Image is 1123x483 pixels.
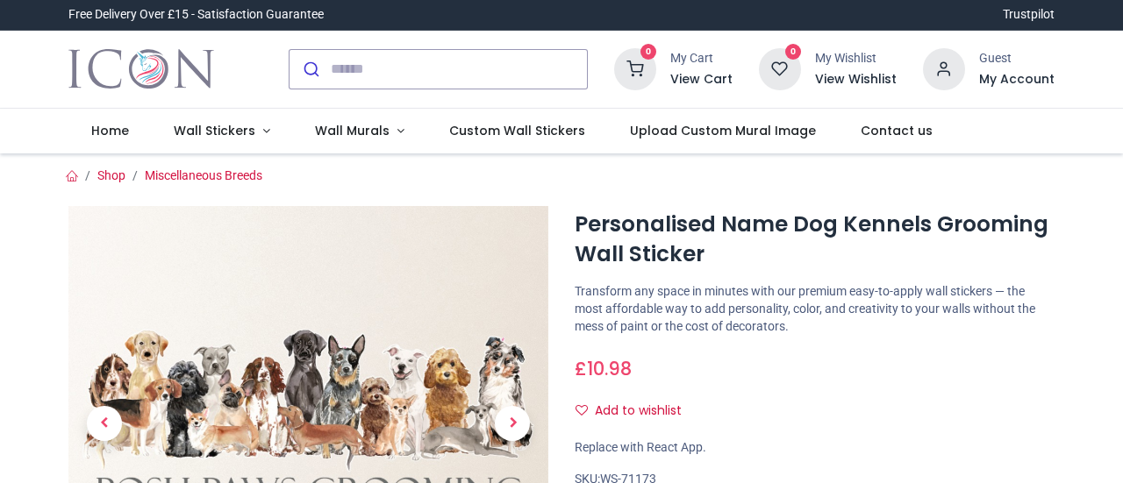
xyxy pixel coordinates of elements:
[97,168,125,182] a: Shop
[91,122,129,139] span: Home
[495,406,530,441] span: Next
[449,122,585,139] span: Custom Wall Stickers
[640,44,657,60] sup: 0
[575,210,1055,270] h1: Personalised Name Dog Kennels Grooming Wall Sticker
[68,45,213,94] a: Logo of Icon Wall Stickers
[815,71,897,89] a: View Wishlist
[861,122,933,139] span: Contact us
[614,60,656,75] a: 0
[630,122,816,139] span: Upload Custom Mural Image
[315,122,390,139] span: Wall Murals
[290,50,331,89] button: Submit
[587,356,632,381] span: 10.98
[759,60,801,75] a: 0
[979,71,1055,89] a: My Account
[68,45,213,94] img: Icon Wall Stickers
[575,439,1055,457] div: Replace with React App.
[576,404,588,416] i: Add to wishlist
[575,396,697,426] button: Add to wishlistAdd to wishlist
[815,50,897,67] div: My Wishlist
[152,109,293,154] a: Wall Stickers
[670,50,733,67] div: My Cart
[68,6,324,24] div: Free Delivery Over £15 - Satisfaction Guarantee
[979,50,1055,67] div: Guest
[575,283,1055,335] p: Transform any space in minutes with our premium easy-to-apply wall stickers — the most affordable...
[785,44,802,60] sup: 0
[670,71,733,89] a: View Cart
[174,122,255,139] span: Wall Stickers
[575,356,632,381] span: £
[87,406,122,441] span: Previous
[292,109,426,154] a: Wall Murals
[145,168,262,182] a: Miscellaneous Breeds
[1003,6,1055,24] a: Trustpilot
